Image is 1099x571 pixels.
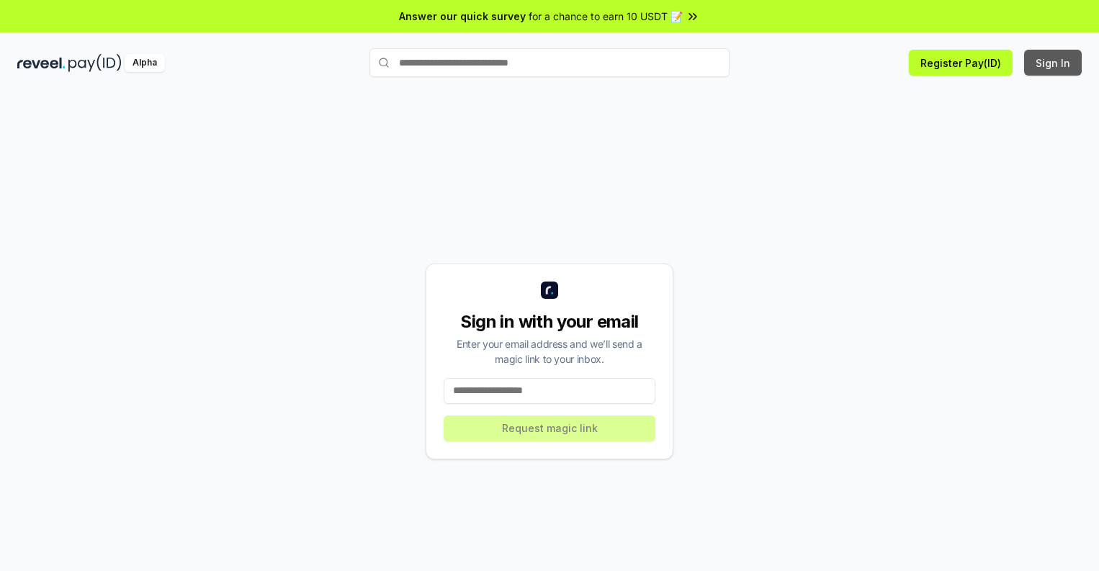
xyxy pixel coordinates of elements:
[68,54,122,72] img: pay_id
[399,9,526,24] span: Answer our quick survey
[444,336,655,367] div: Enter your email address and we’ll send a magic link to your inbox.
[17,54,66,72] img: reveel_dark
[125,54,165,72] div: Alpha
[444,310,655,333] div: Sign in with your email
[909,50,1013,76] button: Register Pay(ID)
[529,9,683,24] span: for a chance to earn 10 USDT 📝
[1024,50,1082,76] button: Sign In
[541,282,558,299] img: logo_small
